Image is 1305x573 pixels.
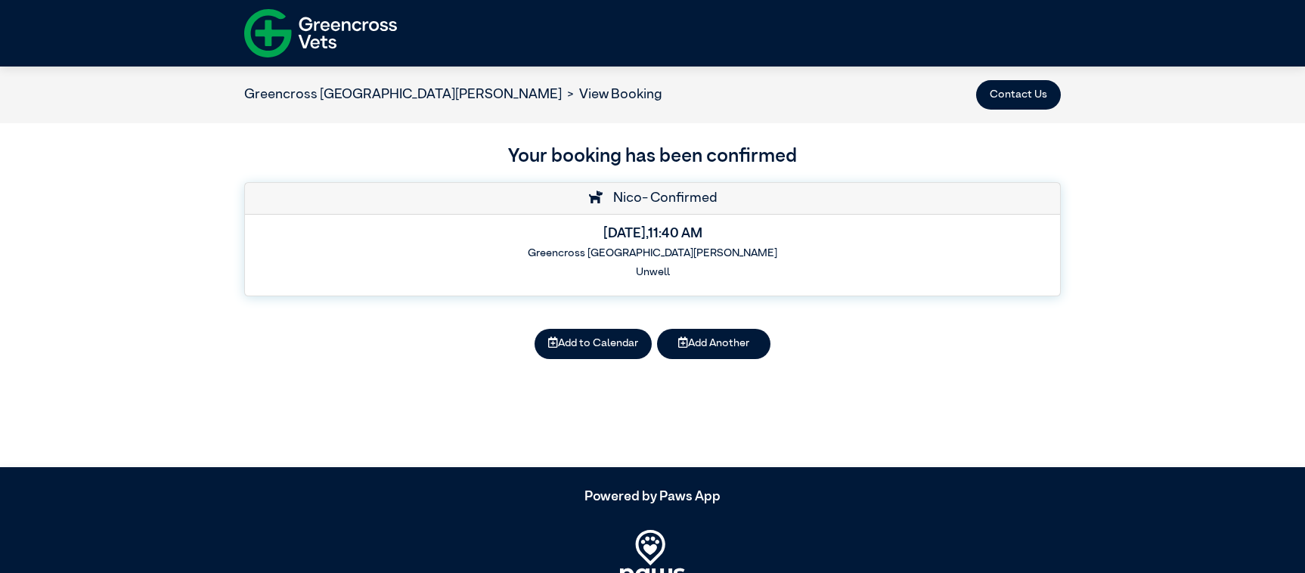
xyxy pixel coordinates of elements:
[976,80,1061,110] button: Contact Us
[244,88,562,101] a: Greencross [GEOGRAPHIC_DATA][PERSON_NAME]
[562,85,662,105] li: View Booking
[256,247,1049,260] h6: Greencross [GEOGRAPHIC_DATA][PERSON_NAME]
[244,85,662,105] nav: breadcrumb
[535,329,652,359] button: Add to Calendar
[244,4,397,63] img: f-logo
[657,329,770,359] button: Add Another
[244,143,1061,172] h3: Your booking has been confirmed
[244,489,1061,506] h5: Powered by Paws App
[256,226,1049,243] h5: [DATE] , 11:40 AM
[642,191,718,205] span: - Confirmed
[256,266,1049,279] h6: Unwell
[606,191,642,205] span: Nico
